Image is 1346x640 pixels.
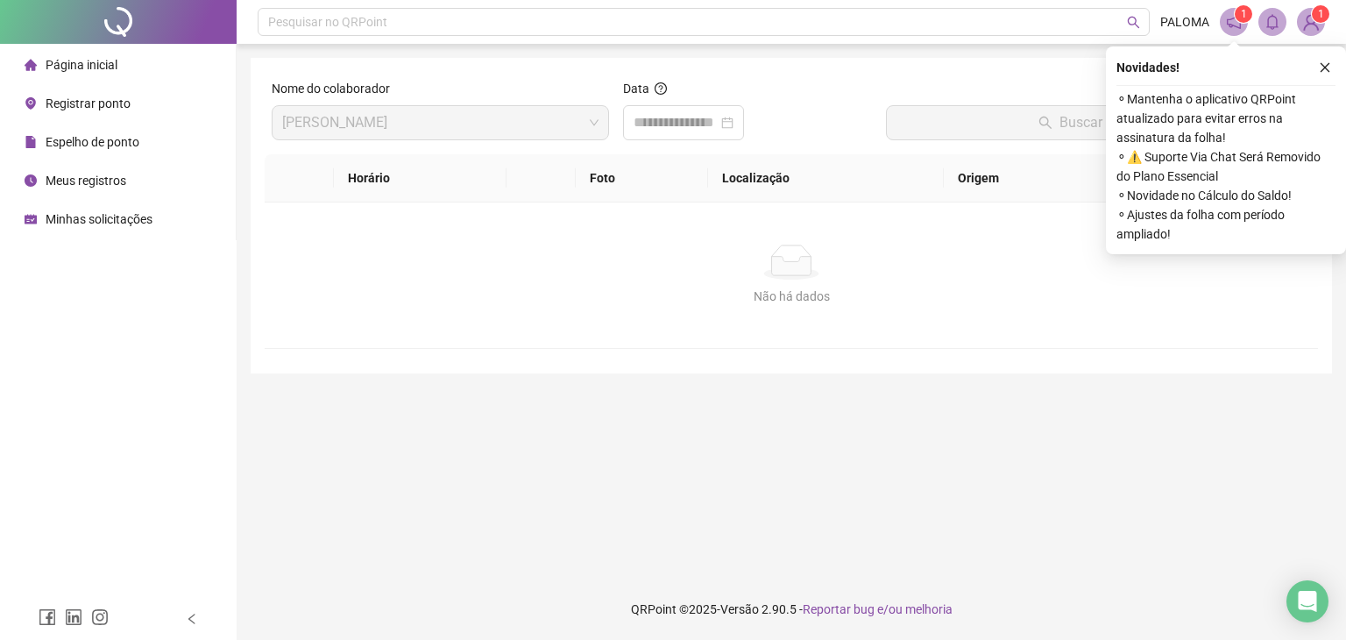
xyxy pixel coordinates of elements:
button: Buscar registros [886,105,1311,140]
div: Open Intercom Messenger [1286,580,1328,622]
span: home [25,59,37,71]
span: Minhas solicitações [46,212,152,226]
span: search [1127,16,1140,29]
span: 1 [1318,8,1324,20]
footer: QRPoint © 2025 - 2.90.5 - [237,579,1346,640]
span: Espelho de ponto [46,135,139,149]
th: Horário [334,154,507,203]
span: ⚬ Ajustes da folha com período ampliado! [1116,205,1335,244]
th: Origem [944,154,1115,203]
span: Versão [720,602,759,616]
img: 79004 [1298,9,1324,35]
th: Localização [708,154,944,203]
span: Página inicial [46,58,117,72]
label: Nome do colaborador [272,79,401,98]
span: environment [25,97,37,110]
span: schedule [25,213,37,225]
span: PALOMA [1160,12,1209,32]
span: Meus registros [46,174,126,188]
span: notification [1226,14,1242,30]
span: ⚬ Mantenha o aplicativo QRPoint atualizado para evitar erros na assinatura da folha! [1116,89,1335,147]
span: linkedin [65,608,82,626]
sup: 1 [1235,5,1252,23]
span: Data [623,82,649,96]
span: close [1319,61,1331,74]
span: Novidades ! [1116,58,1180,77]
th: Foto [576,154,708,203]
span: clock-circle [25,174,37,187]
span: 1 [1241,8,1247,20]
div: Não há dados [286,287,1297,306]
span: ⚬ Novidade no Cálculo do Saldo! [1116,186,1335,205]
span: facebook [39,608,56,626]
span: Reportar bug e/ou melhoria [803,602,953,616]
sup: Atualize o seu contato no menu Meus Dados [1312,5,1329,23]
span: left [186,613,198,625]
span: instagram [91,608,109,626]
span: Registrar ponto [46,96,131,110]
span: ⚬ ⚠️ Suporte Via Chat Será Removido do Plano Essencial [1116,147,1335,186]
span: file [25,136,37,148]
span: PALOMA LOPES OLIVEIRA [282,106,599,139]
span: bell [1265,14,1280,30]
span: question-circle [655,82,667,95]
